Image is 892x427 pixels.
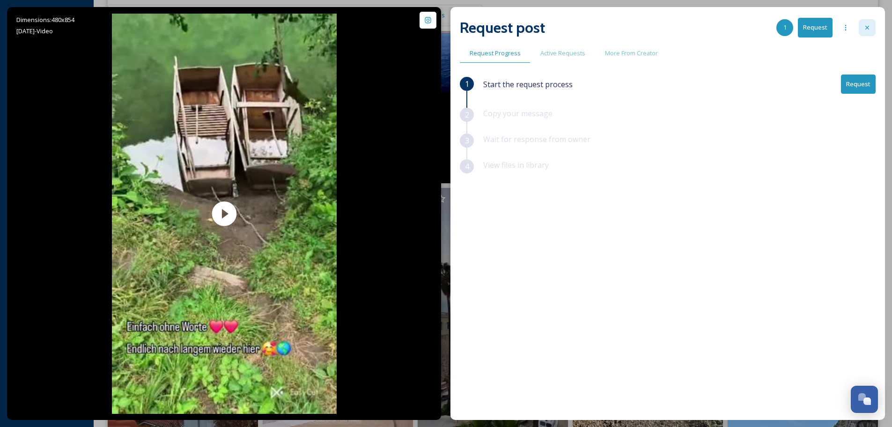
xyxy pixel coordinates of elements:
span: 3 [465,135,469,146]
span: Copy your message [483,108,553,119]
span: Active Requests [540,49,585,58]
span: [DATE] - Video [16,27,53,35]
span: 4 [465,161,469,172]
span: 2 [465,109,469,120]
button: Request [841,75,876,94]
span: View files in library [483,160,549,170]
span: Start the request process [483,79,573,90]
button: Request [798,18,833,37]
span: Wait for response from owner [483,134,590,144]
h2: Request post [460,16,545,39]
span: Dimensions: 480 x 854 [16,15,74,24]
button: Open Chat [851,386,878,413]
span: More From Creator [605,49,658,58]
span: 1 [783,23,787,32]
span: 1 [465,78,469,90]
img: thumbnail [112,14,337,414]
span: Request Progress [470,49,521,58]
